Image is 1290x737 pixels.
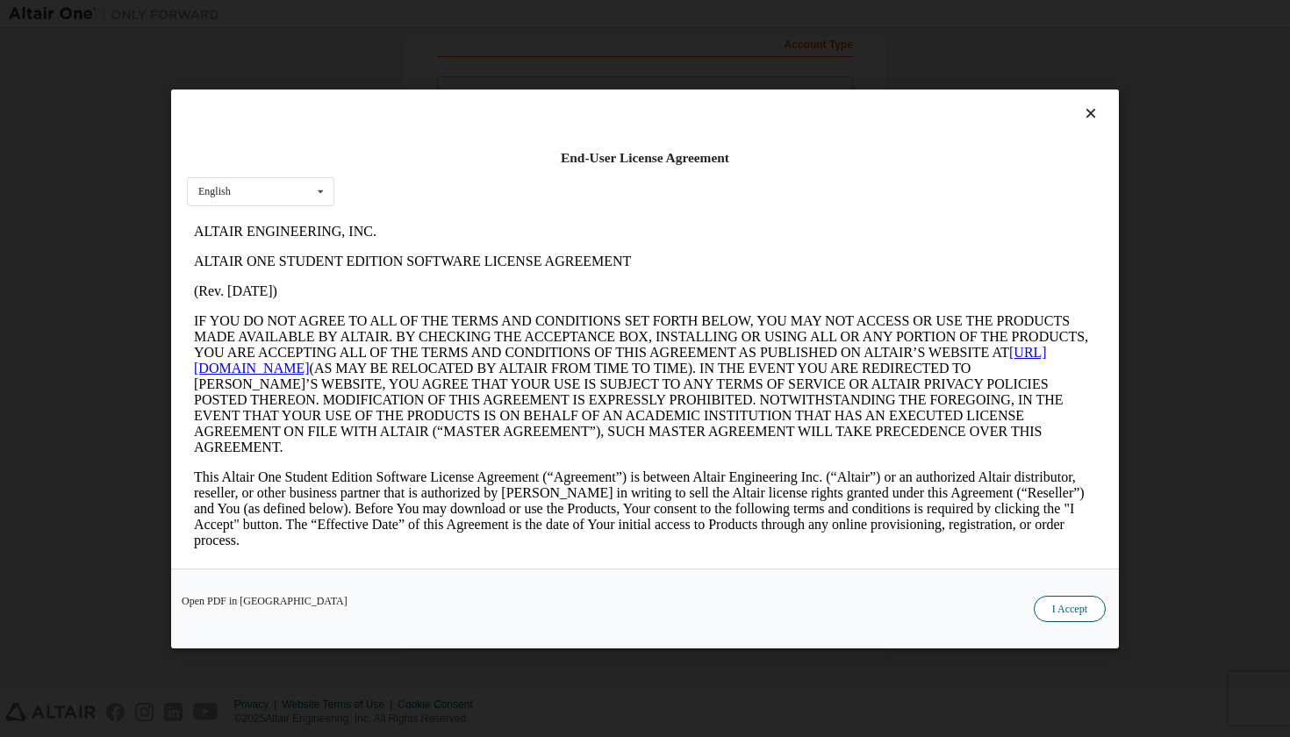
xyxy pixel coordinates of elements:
p: ALTAIR ENGINEERING, INC. [7,7,909,23]
a: Open PDF in [GEOGRAPHIC_DATA] [182,595,348,605]
p: (Rev. [DATE]) [7,67,909,82]
p: IF YOU DO NOT AGREE TO ALL OF THE TERMS AND CONDITIONS SET FORTH BELOW, YOU MAY NOT ACCESS OR USE... [7,97,909,239]
a: [URL][DOMAIN_NAME] [7,128,860,159]
button: I Accept [1034,595,1106,621]
div: English [198,186,231,197]
p: ALTAIR ONE STUDENT EDITION SOFTWARE LICENSE AGREEMENT [7,37,909,53]
div: End-User License Agreement [187,149,1103,167]
p: This Altair One Student Edition Software License Agreement (“Agreement”) is between Altair Engine... [7,253,909,332]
